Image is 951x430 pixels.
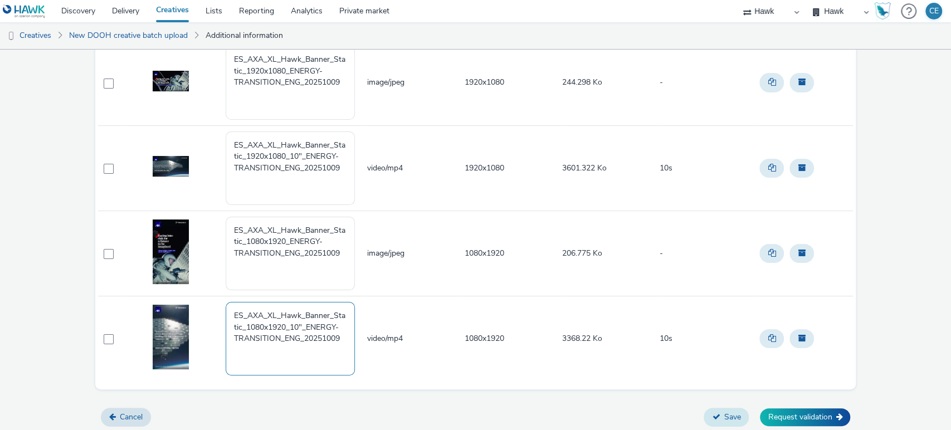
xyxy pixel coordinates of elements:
[226,217,355,290] textarea: ES_AXA_XL_Hawk_Banner_Static_1080x1920_ENERGY-TRANSITION_ENG_20251009
[760,408,850,426] button: Request validation
[659,77,662,87] span: -
[153,305,189,369] img: Preview
[465,333,504,344] span: 1080x1920
[562,333,602,344] span: 3368.22 Ko
[465,77,504,87] span: 1920x1080
[153,156,189,177] img: Preview
[787,326,817,351] div: Archive
[562,163,607,173] span: 3601.322 Ko
[659,163,672,173] span: 10s
[3,4,46,18] img: undefined Logo
[757,241,787,266] div: Duplicate
[367,248,404,258] span: image/jpeg
[153,219,189,284] img: Preview
[787,70,817,95] div: Archive
[226,131,355,205] textarea: ES_AXA_XL_Hawk_Banner_Static_1920x1080_10"_ENERGY-TRANSITION_ENG_20251009
[200,22,289,49] a: Additional information
[874,2,891,20] img: Hawk Academy
[465,163,504,173] span: 1920x1080
[659,333,672,344] span: 10s
[226,302,355,375] textarea: ES_AXA_XL_Hawk_Banner_Static_1080x1920_10"_ENERGY-TRANSITION_ENG_20251009
[101,408,151,427] button: Cancel
[226,46,355,119] textarea: ES_AXA_XL_Hawk_Banner_Static_1920x1080_ENERGY-TRANSITION_ENG_20251009
[367,163,403,173] span: video/mp4
[465,248,504,258] span: 1080x1920
[757,70,787,95] div: Duplicate
[704,408,749,427] button: Save
[787,241,817,266] div: Archive
[6,31,17,42] img: dooh
[367,333,403,344] span: video/mp4
[153,71,189,91] img: Preview
[757,156,787,180] div: Duplicate
[787,156,817,180] div: Archive
[562,248,602,258] span: 206.775 Ko
[757,326,787,351] div: Duplicate
[659,248,662,258] span: -
[367,77,404,87] span: image/jpeg
[874,2,895,20] a: Hawk Academy
[562,77,602,87] span: 244.298 Ko
[64,22,193,49] a: New DOOH creative batch upload
[929,3,939,19] div: CE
